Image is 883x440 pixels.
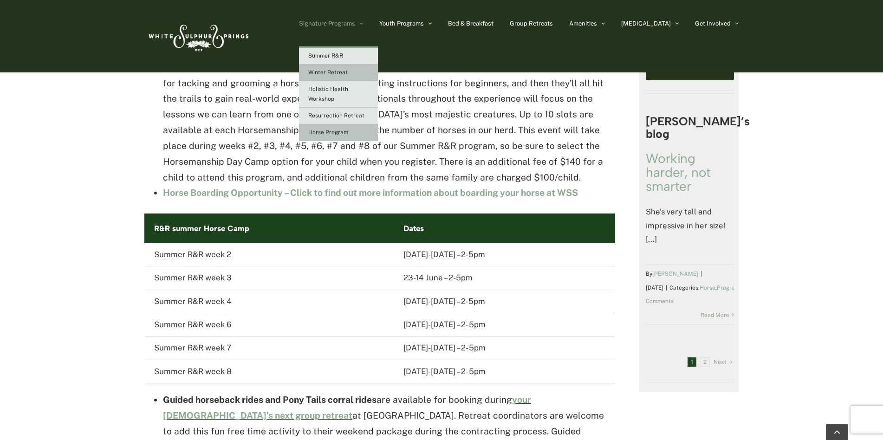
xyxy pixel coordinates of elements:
[646,115,734,140] h3: [PERSON_NAME]’s blog
[299,48,378,65] a: Summer R&R
[621,20,671,26] span: [MEDICAL_DATA]
[695,20,731,26] span: Get Involved
[394,313,615,336] td: [DATE]-[DATE] – 2- 5pm
[299,124,378,141] a: Horse Program
[145,360,395,383] td: Summer R&R week 8
[308,69,348,76] span: Winter Retreat
[145,336,395,360] td: Summer R&R week 7
[394,243,615,266] td: [DATE]-[DATE] – 2-5pm
[701,312,729,318] a: More on Working harder, not smarter
[646,285,663,291] span: [DATE]
[688,357,696,367] span: 1
[299,81,378,108] a: Holistic Health Workshop
[163,188,578,198] a: Horse Boarding Opportunity – Click to find out more information about boarding your horse at WSS
[663,285,669,291] span: |
[299,108,378,124] a: Resurrection Retreat
[163,28,615,185] li: takes place [DATE] and [DATE] afternoon during and is a great opportunity for kids (ages [DEMOGRA...
[569,20,597,26] span: Amenities
[394,266,615,290] td: 23-14 June – 2-5pm
[646,150,711,194] a: Working harder, not smarter
[144,14,251,58] img: White Sulphur Springs Logo
[163,395,377,405] strong: Guided horseback rides and Pony Tails corral rides
[714,355,727,369] a: Next
[308,52,343,59] span: Summer R&R
[308,129,348,136] span: Horse Program
[646,267,716,308] div: By Categories: ,
[394,290,615,313] td: [DATE]-[DATE] – 2-5pm
[652,271,698,277] a: [PERSON_NAME]
[646,205,734,246] p: She's very tall and impressive in her size! [...]
[308,86,348,102] span: Holistic Health Workshop
[700,357,710,367] a: 2
[145,243,395,266] td: Summer R&R week 2
[299,65,378,81] a: Winter Retreat
[698,271,704,277] span: |
[145,266,395,290] td: Summer R&R week 3
[145,214,395,243] th: R&R summer Horse Camp
[510,20,553,26] span: Group Retreats
[308,112,364,119] span: Resurrection Retreat
[394,214,615,243] th: Dates
[717,285,742,291] a: Programs
[394,360,615,383] td: [DATE]-[DATE] – 2- 5pm
[448,20,493,26] span: Bed & Breakfast
[700,285,715,291] a: Horse
[145,290,395,313] td: Summer R&R week 4
[394,336,615,360] td: [DATE]-[DATE] – 2- 5pm
[379,20,424,26] span: Youth Programs
[299,20,355,26] span: Signature Programs
[145,313,395,336] td: Summer R&R week 6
